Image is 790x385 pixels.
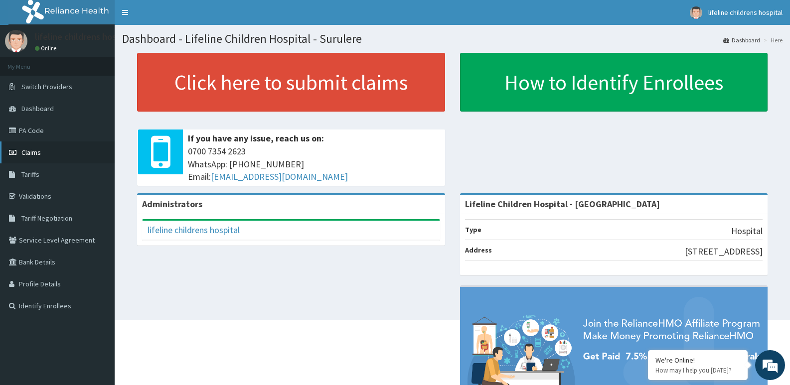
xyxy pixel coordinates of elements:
[731,225,763,238] p: Hospital
[465,225,481,234] b: Type
[137,53,445,112] a: Click here to submit claims
[21,82,72,91] span: Switch Providers
[142,198,202,210] b: Administrators
[188,132,324,144] b: If you have any issue, reach us on:
[655,366,740,375] p: How may I help you today?
[465,198,660,210] strong: Lifeline Children Hospital - [GEOGRAPHIC_DATA]
[690,6,702,19] img: User Image
[21,148,41,157] span: Claims
[465,246,492,255] b: Address
[723,36,760,44] a: Dashboard
[35,32,134,41] p: lifeline childrens hospital
[708,8,783,17] span: lifeline childrens hospital
[21,214,72,223] span: Tariff Negotiation
[685,245,763,258] p: [STREET_ADDRESS]
[148,224,240,236] a: lifeline childrens hospital
[211,171,348,182] a: [EMAIL_ADDRESS][DOMAIN_NAME]
[460,53,768,112] a: How to Identify Enrollees
[21,104,54,113] span: Dashboard
[761,36,783,44] li: Here
[35,45,59,52] a: Online
[5,30,27,52] img: User Image
[21,170,39,179] span: Tariffs
[655,356,740,365] div: We're Online!
[188,145,440,183] span: 0700 7354 2623 WhatsApp: [PHONE_NUMBER] Email:
[122,32,783,45] h1: Dashboard - Lifeline Children Hospital - Surulere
